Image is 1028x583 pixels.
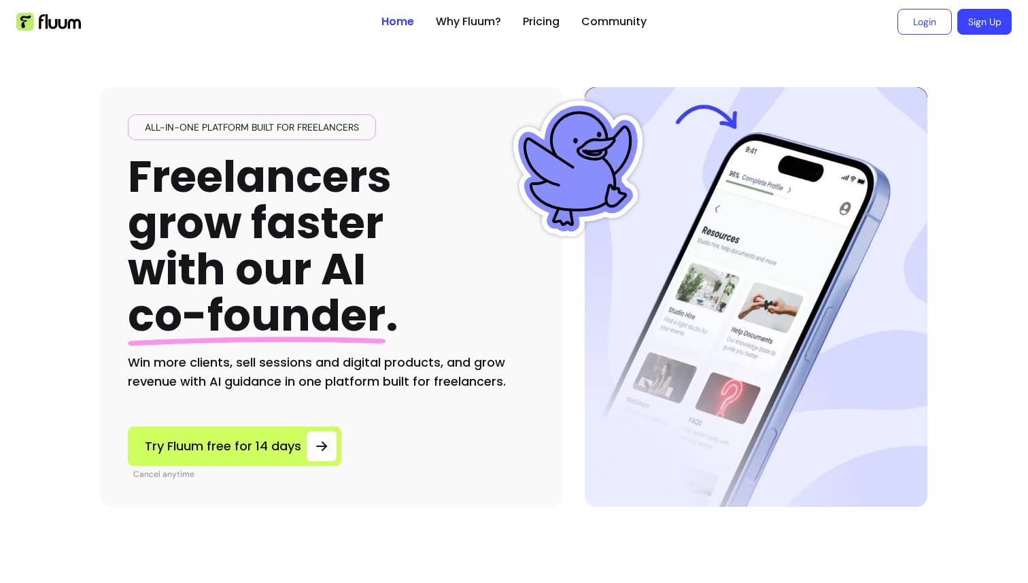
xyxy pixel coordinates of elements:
a: Community [581,14,647,30]
a: Home [381,14,414,30]
p: Cancel anytime [133,469,341,480]
a: Login [897,9,952,35]
a: Why Fluum? [436,14,501,30]
img: Fluum Duck sticker [510,101,646,237]
span: Try Fluum free for 14 days [145,437,301,456]
h1: Freelancers grow faster with our AI . [128,154,398,339]
a: Try Fluum free for 14 days [128,427,341,466]
span: All-in-one platform built for freelancers [139,120,364,134]
img: Fluum Logo [16,13,81,31]
a: Pricing [523,14,560,30]
span: co-founder [128,285,385,346]
h2: Win more clients, sell sessions and digital products, and grow revenue with AI guidance in one pl... [128,353,536,391]
img: Hero [585,87,927,507]
a: Sign Up [957,9,1012,35]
